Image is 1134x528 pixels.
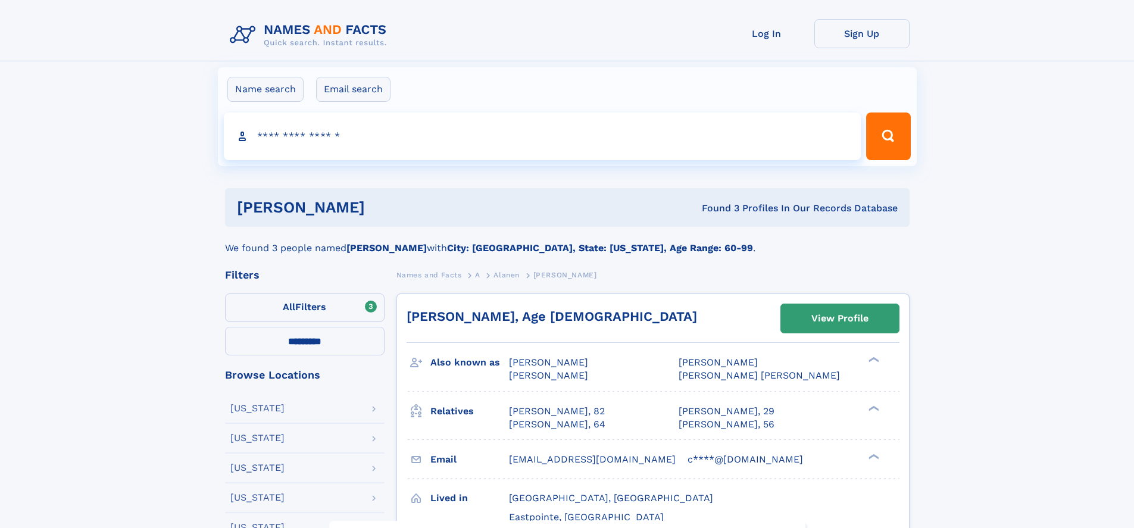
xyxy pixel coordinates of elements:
[430,352,509,373] h3: Also known as
[679,357,758,368] span: [PERSON_NAME]
[346,242,427,254] b: [PERSON_NAME]
[866,113,910,160] button: Search Button
[225,227,910,255] div: We found 3 people named with .
[430,401,509,421] h3: Relatives
[225,19,396,51] img: Logo Names and Facts
[225,370,385,380] div: Browse Locations
[719,19,814,48] a: Log In
[224,113,861,160] input: search input
[866,356,880,364] div: ❯
[396,267,462,282] a: Names and Facts
[509,370,588,381] span: [PERSON_NAME]
[316,77,391,102] label: Email search
[509,511,664,523] span: Eastpointe, [GEOGRAPHIC_DATA]
[493,267,520,282] a: Alanen
[230,463,285,473] div: [US_STATE]
[430,488,509,508] h3: Lived in
[781,304,899,333] a: View Profile
[509,405,605,418] a: [PERSON_NAME], 82
[493,271,520,279] span: Alanen
[509,418,605,431] a: [PERSON_NAME], 64
[475,267,480,282] a: A
[447,242,753,254] b: City: [GEOGRAPHIC_DATA], State: [US_STATE], Age Range: 60-99
[866,404,880,412] div: ❯
[230,404,285,413] div: [US_STATE]
[227,77,304,102] label: Name search
[866,452,880,460] div: ❯
[237,200,533,215] h1: [PERSON_NAME]
[679,418,774,431] a: [PERSON_NAME], 56
[814,19,910,48] a: Sign Up
[230,433,285,443] div: [US_STATE]
[283,301,295,313] span: All
[407,309,697,324] a: [PERSON_NAME], Age [DEMOGRAPHIC_DATA]
[430,449,509,470] h3: Email
[509,357,588,368] span: [PERSON_NAME]
[230,493,285,502] div: [US_STATE]
[811,305,869,332] div: View Profile
[225,293,385,322] label: Filters
[533,271,597,279] span: [PERSON_NAME]
[679,405,774,418] a: [PERSON_NAME], 29
[475,271,480,279] span: A
[533,202,898,215] div: Found 3 Profiles In Our Records Database
[225,270,385,280] div: Filters
[509,492,713,504] span: [GEOGRAPHIC_DATA], [GEOGRAPHIC_DATA]
[509,454,676,465] span: [EMAIL_ADDRESS][DOMAIN_NAME]
[679,370,840,381] span: [PERSON_NAME] [PERSON_NAME]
